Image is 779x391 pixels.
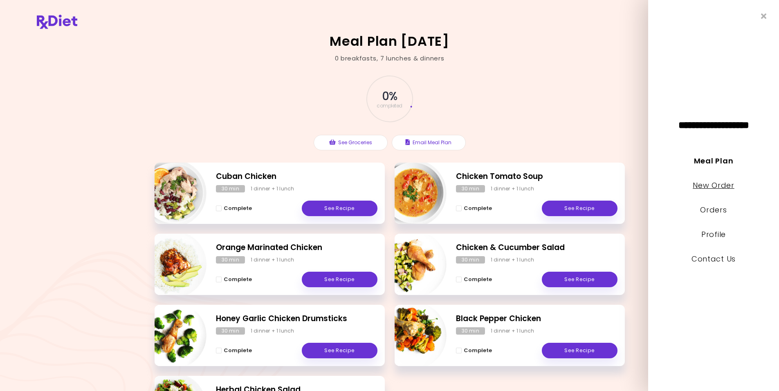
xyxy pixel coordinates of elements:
[139,159,207,227] img: Info - Cuban Chicken
[691,254,736,264] a: Contact Us
[216,327,245,335] div: 30 min
[139,230,207,298] img: Info - Orange Marinated Chicken
[456,275,492,284] button: Complete - Chicken & Cucumber Salad
[491,327,534,335] div: 1 dinner + 1 lunch
[335,54,445,63] div: 0 breakfasts , 7 lunches & dinners
[456,346,492,355] button: Complete - Black Pepper Chicken
[224,347,252,354] span: Complete
[491,256,534,264] div: 1 dinner + 1 lunch
[464,276,492,283] span: Complete
[216,256,245,264] div: 30 min
[701,229,726,239] a: Profile
[216,275,252,284] button: Complete - Orange Marinated Chicken
[37,15,77,29] img: RxDiet
[456,256,485,264] div: 30 min
[491,185,534,192] div: 1 dinner + 1 lunch
[464,347,492,354] span: Complete
[216,203,252,213] button: Complete - Cuban Chicken
[330,35,449,48] h2: Meal Plan [DATE]
[542,272,617,287] a: See Recipe - Chicken & Cucumber Salad
[392,135,466,150] button: Email Meal Plan
[224,276,252,283] span: Complete
[694,156,733,166] a: Meal Plan
[464,205,492,212] span: Complete
[251,185,294,192] div: 1 dinner + 1 lunch
[224,205,252,212] span: Complete
[216,242,377,254] h2: Orange Marinated Chicken
[542,201,617,216] a: See Recipe - Chicken Tomato Soup
[216,185,245,192] div: 30 min
[377,103,402,108] span: completed
[216,171,377,183] h2: Cuban Chicken
[456,242,617,254] h2: Chicken & Cucumber Salad
[693,180,734,190] a: New Order
[761,12,767,20] i: Close
[456,171,617,183] h2: Chicken Tomato Soup
[302,272,377,287] a: See Recipe - Orange Marinated Chicken
[379,302,447,369] img: Info - Black Pepper Chicken
[382,89,397,103] span: 0 %
[456,203,492,213] button: Complete - Chicken Tomato Soup
[456,185,485,192] div: 30 min
[456,313,617,325] h2: Black Pepper Chicken
[139,302,207,369] img: Info - Honey Garlic Chicken Drumsticks
[216,313,377,325] h2: Honey Garlic Chicken Drumsticks
[251,256,294,264] div: 1 dinner + 1 lunch
[456,327,485,335] div: 30 min
[542,343,617,358] a: See Recipe - Black Pepper Chicken
[700,205,727,215] a: Orders
[216,346,252,355] button: Complete - Honey Garlic Chicken Drumsticks
[314,135,388,150] button: See Groceries
[379,159,447,227] img: Info - Chicken Tomato Soup
[302,201,377,216] a: See Recipe - Cuban Chicken
[302,343,377,358] a: See Recipe - Honey Garlic Chicken Drumsticks
[251,327,294,335] div: 1 dinner + 1 lunch
[379,230,447,298] img: Info - Chicken & Cucumber Salad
